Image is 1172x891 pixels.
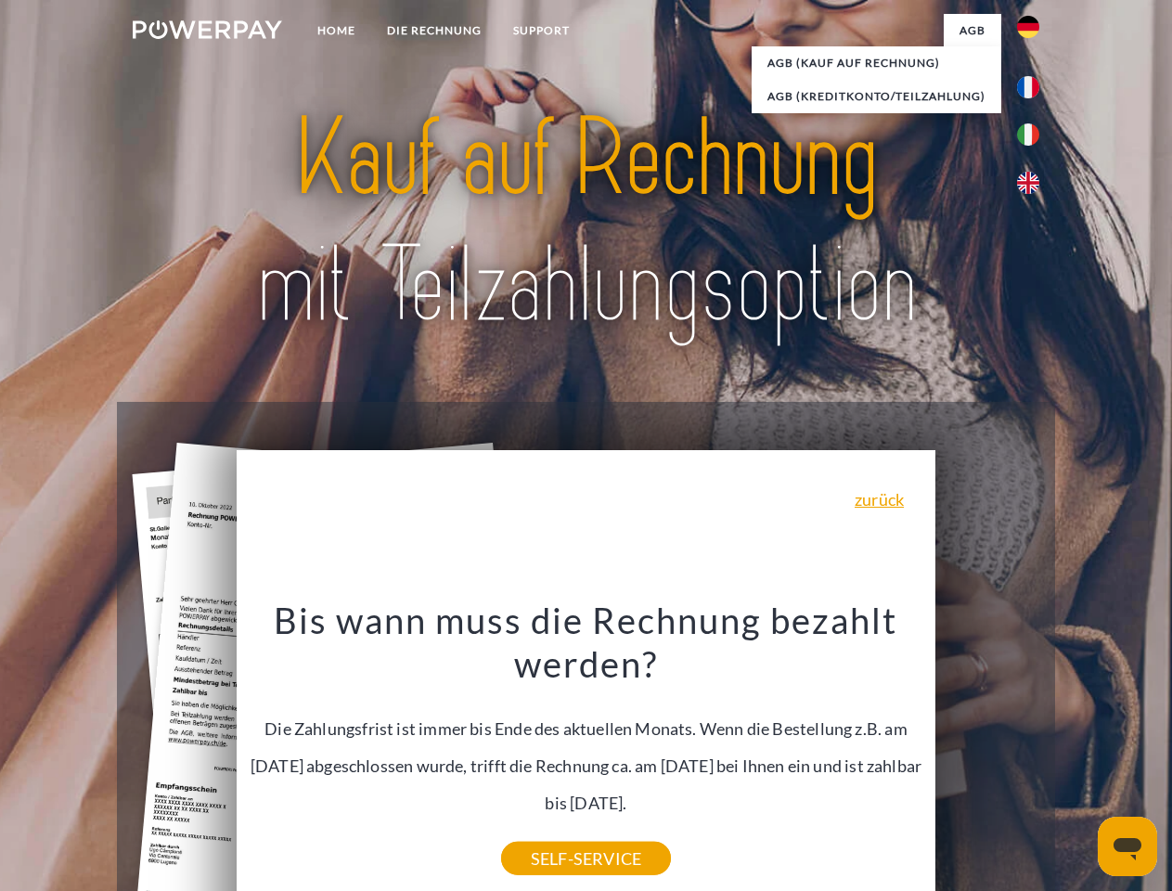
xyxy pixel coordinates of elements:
[302,14,371,47] a: Home
[1017,123,1039,146] img: it
[371,14,497,47] a: DIE RECHNUNG
[1017,172,1039,194] img: en
[752,46,1001,80] a: AGB (Kauf auf Rechnung)
[497,14,586,47] a: SUPPORT
[501,842,671,875] a: SELF-SERVICE
[944,14,1001,47] a: agb
[855,491,904,508] a: zurück
[1017,76,1039,98] img: fr
[248,598,925,859] div: Die Zahlungsfrist ist immer bis Ende des aktuellen Monats. Wenn die Bestellung z.B. am [DATE] abg...
[177,89,995,355] img: title-powerpay_de.svg
[752,80,1001,113] a: AGB (Kreditkonto/Teilzahlung)
[248,598,925,687] h3: Bis wann muss die Rechnung bezahlt werden?
[1017,16,1039,38] img: de
[133,20,282,39] img: logo-powerpay-white.svg
[1098,817,1157,876] iframe: Schaltfläche zum Öffnen des Messaging-Fensters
